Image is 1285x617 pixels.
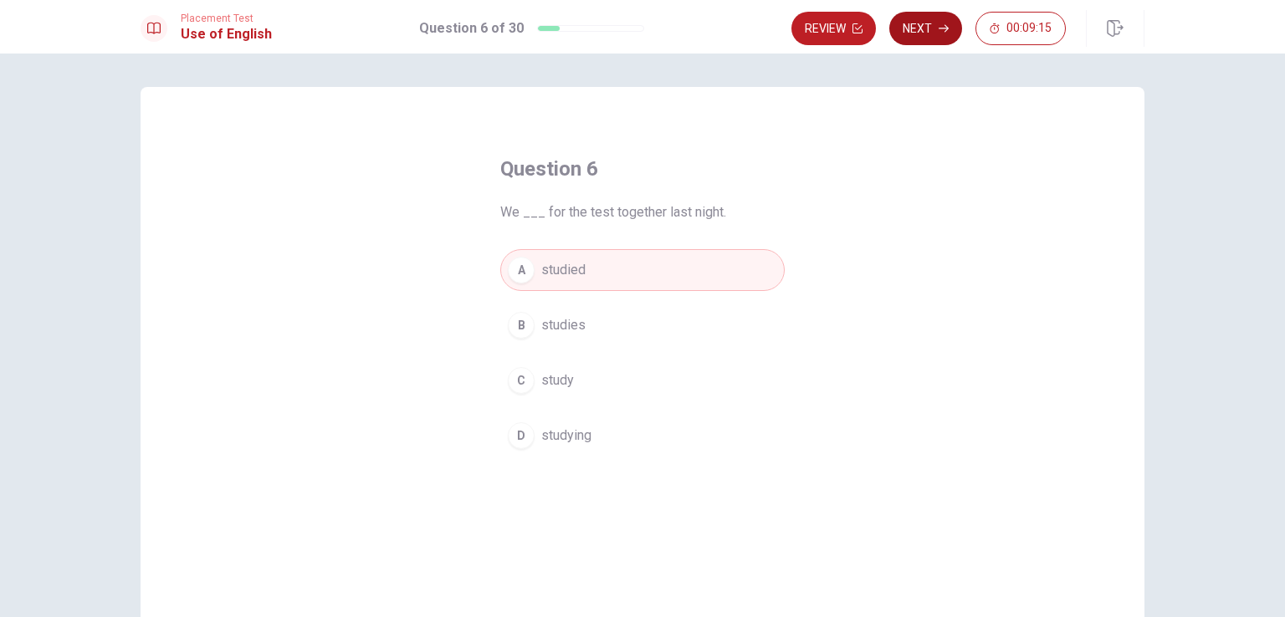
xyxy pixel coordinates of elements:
[541,315,586,335] span: studies
[500,415,785,456] button: Dstudying
[181,24,272,44] h1: Use of English
[541,260,586,280] span: studied
[889,12,962,45] button: Next
[541,370,574,390] span: study
[791,12,876,45] button: Review
[500,304,785,346] button: Bstudies
[541,426,591,446] span: studying
[508,367,535,394] div: C
[500,202,785,222] span: We ___ for the test together last night.
[500,156,785,182] h4: Question 6
[508,312,535,339] div: B
[500,359,785,401] button: Cstudy
[508,257,535,283] div: A
[500,249,785,291] button: Astudied
[181,13,272,24] span: Placement Test
[1006,22,1052,35] span: 00:09:15
[975,12,1066,45] button: 00:09:15
[419,18,524,38] h1: Question 6 of 30
[508,422,535,449] div: D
